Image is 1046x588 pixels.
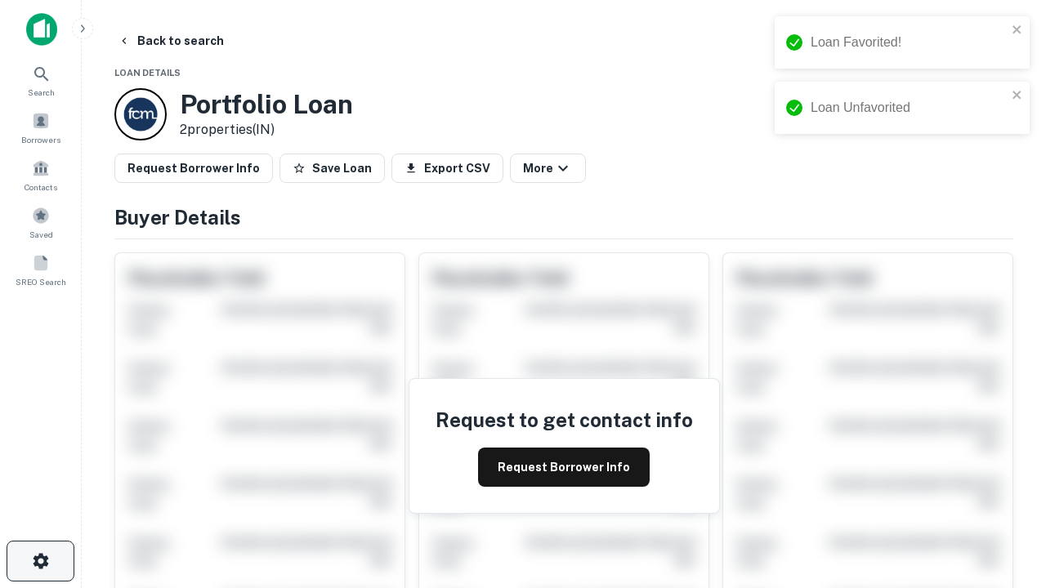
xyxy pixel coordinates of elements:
[29,228,53,241] span: Saved
[180,120,353,140] p: 2 properties (IN)
[1012,88,1023,104] button: close
[1012,23,1023,38] button: close
[25,180,57,194] span: Contacts
[5,105,77,149] a: Borrowers
[391,154,503,183] button: Export CSV
[21,133,60,146] span: Borrowers
[811,33,1007,52] div: Loan Favorited!
[180,89,353,120] h3: Portfolio Loan
[279,154,385,183] button: Save Loan
[114,154,273,183] button: Request Borrower Info
[510,154,586,183] button: More
[5,200,77,244] a: Saved
[111,26,230,56] button: Back to search
[436,405,693,434] h4: Request to get contact info
[16,275,66,288] span: SREO Search
[5,153,77,197] a: Contacts
[964,405,1046,483] iframe: Chat Widget
[28,86,55,99] span: Search
[26,13,57,46] img: capitalize-icon.png
[114,68,181,78] span: Loan Details
[478,448,650,487] button: Request Borrower Info
[114,203,1013,232] h4: Buyer Details
[5,58,77,102] a: Search
[811,98,1007,118] div: Loan Unfavorited
[5,247,77,292] a: SREO Search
